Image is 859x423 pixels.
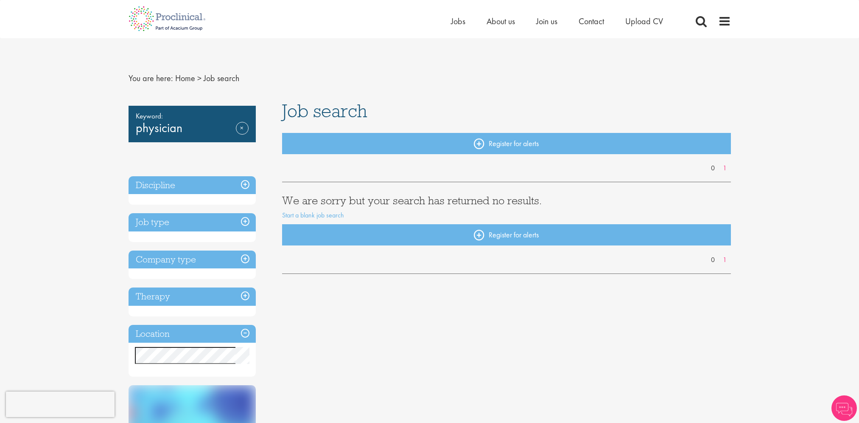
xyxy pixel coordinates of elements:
a: Remove [236,122,249,147]
a: Start a blank job search [282,211,344,220]
a: Jobs [451,16,465,27]
a: About us [487,16,515,27]
img: Chatbot [831,395,857,421]
div: physician [129,106,256,142]
span: Keyword: [136,110,249,122]
span: Job search [282,99,367,122]
a: breadcrumb link [175,73,195,84]
a: Upload CV [625,16,663,27]
a: Join us [536,16,557,27]
h3: Location [129,325,256,343]
h3: Therapy [129,288,256,306]
h3: Company type [129,251,256,269]
span: You are here: [129,73,173,84]
h3: Discipline [129,176,256,195]
h3: We are sorry but your search has returned no results. [282,195,731,206]
a: 1 [719,164,731,173]
h3: Job type [129,213,256,231]
a: 0 [707,164,719,173]
a: Register for alerts [282,133,731,154]
a: 1 [719,255,731,265]
span: > [197,73,201,84]
a: Contact [579,16,604,27]
iframe: reCAPTCHA [6,392,115,417]
a: Register for alerts [282,224,731,245]
a: 0 [707,255,719,265]
span: Job search [204,73,239,84]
